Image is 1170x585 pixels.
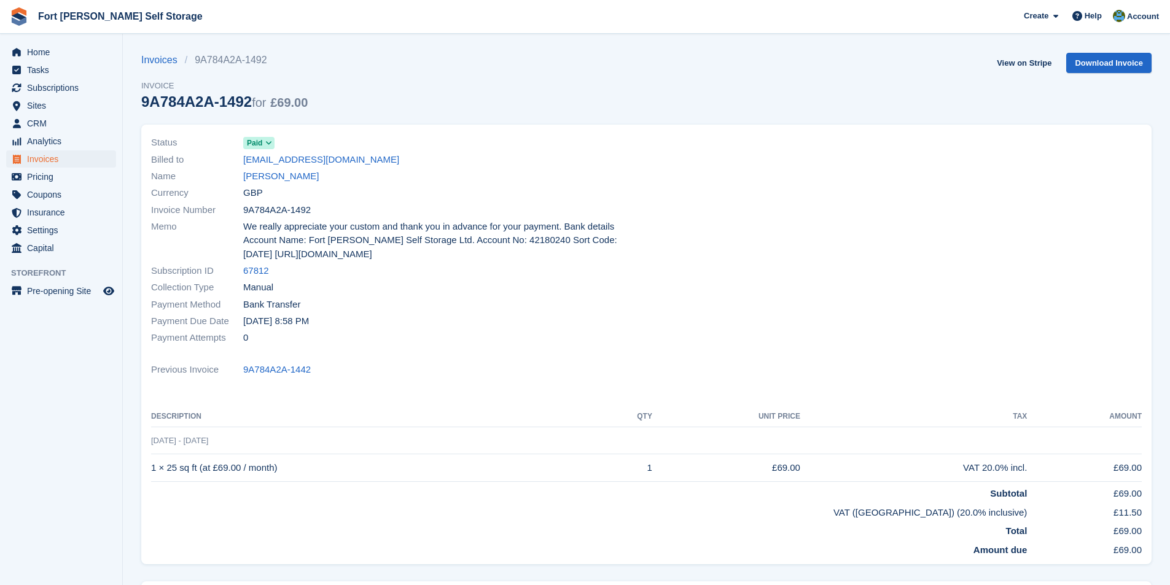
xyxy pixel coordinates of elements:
td: 1 [598,454,652,482]
div: 9A784A2A-1492 [141,93,308,110]
a: Invoices [141,53,185,68]
a: menu [6,282,116,300]
strong: Subtotal [990,488,1027,498]
td: £69.00 [1027,538,1142,557]
td: £69.00 [1027,519,1142,538]
td: £69.00 [652,454,800,482]
span: Payment Attempts [151,331,243,345]
a: Paid [243,136,275,150]
th: QTY [598,407,652,427]
th: Unit Price [652,407,800,427]
a: menu [6,115,116,132]
th: Tax [800,407,1027,427]
span: Bank Transfer [243,298,300,312]
a: menu [6,97,116,114]
a: 9A784A2A-1442 [243,363,311,377]
span: 9A784A2A-1492 [243,203,311,217]
a: menu [6,44,116,61]
span: Billed to [151,153,243,167]
a: menu [6,186,116,203]
span: Subscription ID [151,264,243,278]
a: menu [6,133,116,150]
span: Status [151,136,243,150]
span: Coupons [27,186,101,203]
span: Pre-opening Site [27,282,101,300]
span: Paid [247,138,262,149]
a: 67812 [243,264,269,278]
a: menu [6,222,116,239]
td: 1 × 25 sq ft (at £69.00 / month) [151,454,598,482]
span: Settings [27,222,101,239]
img: stora-icon-8386f47178a22dfd0bd8f6a31ec36ba5ce8667c1dd55bd0f319d3a0aa187defe.svg [10,7,28,26]
a: View on Stripe [992,53,1056,73]
span: Account [1127,10,1159,23]
span: Tasks [27,61,101,79]
a: [PERSON_NAME] [243,169,319,184]
span: Name [151,169,243,184]
a: menu [6,79,116,96]
a: Preview store [101,284,116,298]
span: We really appreciate your custom and thank you in advance for your payment. Bank details Account ... [243,220,639,262]
time: 2025-08-07 19:58:28 UTC [243,314,309,328]
a: menu [6,150,116,168]
span: Previous Invoice [151,363,243,377]
th: Amount [1027,407,1142,427]
a: menu [6,239,116,257]
span: Help [1085,10,1102,22]
span: Invoice [141,80,308,92]
span: Sites [27,97,101,114]
nav: breadcrumbs [141,53,308,68]
span: Analytics [27,133,101,150]
span: Invoice Number [151,203,243,217]
img: Alex [1113,10,1125,22]
span: CRM [27,115,101,132]
a: Download Invoice [1066,53,1152,73]
span: Storefront [11,267,122,279]
span: GBP [243,186,263,200]
span: Manual [243,281,273,295]
span: [DATE] - [DATE] [151,436,208,445]
td: £69.00 [1027,454,1142,482]
span: Home [27,44,101,61]
th: Description [151,407,598,427]
a: Fort [PERSON_NAME] Self Storage [33,6,208,26]
span: Capital [27,239,101,257]
td: £69.00 [1027,482,1142,501]
span: Payment Method [151,298,243,312]
td: £11.50 [1027,501,1142,520]
span: Payment Due Date [151,314,243,328]
span: for [252,96,266,109]
a: menu [6,61,116,79]
a: menu [6,168,116,185]
a: [EMAIL_ADDRESS][DOMAIN_NAME] [243,153,399,167]
span: Pricing [27,168,101,185]
td: VAT ([GEOGRAPHIC_DATA]) (20.0% inclusive) [151,501,1027,520]
span: Memo [151,220,243,262]
span: Create [1024,10,1048,22]
strong: Amount due [973,544,1028,555]
span: Subscriptions [27,79,101,96]
span: Invoices [27,150,101,168]
div: VAT 20.0% incl. [800,461,1027,475]
span: Collection Type [151,281,243,295]
a: menu [6,204,116,221]
span: £69.00 [270,96,308,109]
strong: Total [1006,525,1028,536]
span: Currency [151,186,243,200]
span: Insurance [27,204,101,221]
span: 0 [243,331,248,345]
